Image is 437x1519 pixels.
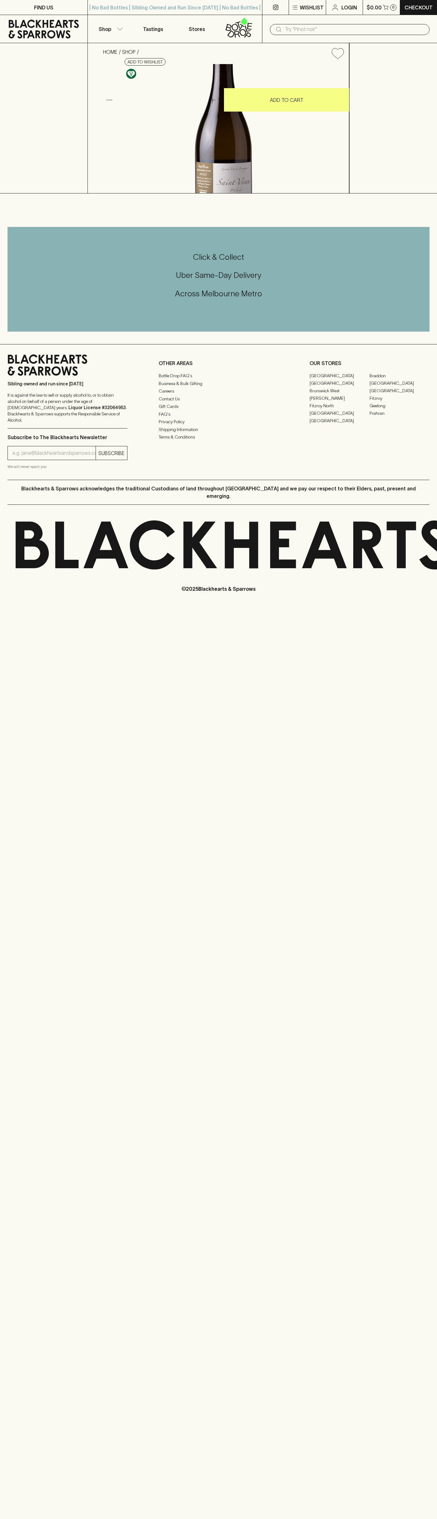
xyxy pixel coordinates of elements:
[370,394,430,402] a: Fitzroy
[159,372,279,380] a: Bottle Drop FAQ's
[175,15,219,43] a: Stores
[159,403,279,410] a: Gift Cards
[98,64,349,193] img: 40320.png
[7,252,430,262] h5: Click & Collect
[131,15,175,43] a: Tastings
[125,58,166,66] button: Add to wishlist
[159,426,279,433] a: Shipping Information
[98,449,125,457] p: SUBSCRIBE
[370,379,430,387] a: [GEOGRAPHIC_DATA]
[310,409,370,417] a: [GEOGRAPHIC_DATA]
[392,6,395,9] p: 0
[12,485,425,500] p: Blackhearts & Sparrows acknowledges the traditional Custodians of land throughout [GEOGRAPHIC_DAT...
[7,227,430,332] div: Call to action block
[7,381,127,387] p: Sibling owned and run since [DATE]
[68,405,126,410] strong: Liquor License #32064953
[310,359,430,367] p: OUR STORES
[122,49,136,55] a: SHOP
[310,379,370,387] a: [GEOGRAPHIC_DATA]
[189,25,205,33] p: Stores
[7,434,127,441] p: Subscribe to The Blackhearts Newsletter
[341,4,357,11] p: Login
[7,392,127,423] p: It is against the law to sell or supply alcohol to, or to obtain alcohol on behalf of a person un...
[159,410,279,418] a: FAQ's
[7,288,430,299] h5: Across Melbourne Metro
[103,49,117,55] a: HOME
[7,464,127,470] p: We will never spam you
[405,4,433,11] p: Checkout
[310,387,370,394] a: Brunswick West
[329,46,346,62] button: Add to wishlist
[12,448,96,458] input: e.g. jane@blackheartsandsparrows.com.au
[126,69,136,79] img: Vegan
[367,4,382,11] p: $0.00
[285,24,425,34] input: Try "Pinot noir"
[370,387,430,394] a: [GEOGRAPHIC_DATA]
[159,380,279,387] a: Business & Bulk Gifting
[88,15,132,43] button: Shop
[310,394,370,402] a: [PERSON_NAME]
[159,418,279,426] a: Privacy Policy
[96,446,127,460] button: SUBSCRIBE
[159,388,279,395] a: Careers
[159,434,279,441] a: Terms & Conditions
[270,96,303,104] p: ADD TO CART
[370,409,430,417] a: Prahran
[159,359,279,367] p: OTHER AREAS
[224,88,349,112] button: ADD TO CART
[159,395,279,403] a: Contact Us
[310,402,370,409] a: Fitzroy North
[99,25,111,33] p: Shop
[370,372,430,379] a: Braddon
[310,372,370,379] a: [GEOGRAPHIC_DATA]
[310,417,370,424] a: [GEOGRAPHIC_DATA]
[143,25,163,33] p: Tastings
[125,67,138,80] a: Made without the use of any animal products.
[7,270,430,280] h5: Uber Same-Day Delivery
[34,4,53,11] p: FIND US
[300,4,324,11] p: Wishlist
[370,402,430,409] a: Geelong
